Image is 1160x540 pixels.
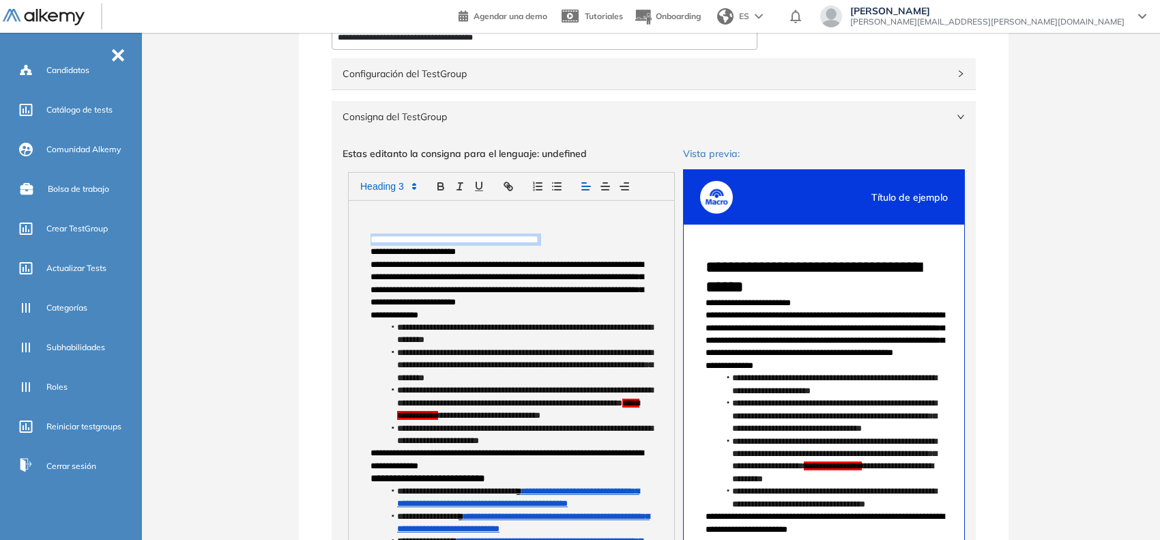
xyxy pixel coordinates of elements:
span: Catálogo de tests [46,104,113,116]
span: Tutoriales [585,11,623,21]
p: Estas editanto la consigna para el lenguaje: undefined [343,146,680,161]
span: Consigna del TestGroup [343,109,948,124]
span: Configuración del TestGroup [343,66,948,81]
span: [PERSON_NAME] [850,5,1125,16]
span: Crear TestGroup [46,223,108,235]
span: Actualizar Tests [46,262,106,274]
span: ES [739,10,749,23]
span: Candidatos [46,64,89,76]
span: Categorías [46,302,87,314]
p: Vista previa: [683,146,965,161]
span: right [957,70,965,78]
img: Profile Logo [700,181,733,214]
span: Título de ejemplo [871,190,948,205]
button: Onboarding [634,2,701,31]
img: Logo [3,9,85,26]
span: Agendar una demo [474,11,547,21]
span: Subhabilidades [46,341,105,354]
a: Agendar una demo [459,7,547,23]
span: Comunidad Alkemy [46,143,121,156]
div: Configuración del TestGroup [332,58,976,89]
span: Onboarding [656,11,701,21]
span: Reiniciar testgroups [46,421,121,433]
img: arrow [755,14,763,19]
span: Cerrar sesión [46,460,96,472]
img: world [717,8,734,25]
span: Bolsa de trabajo [48,183,109,195]
div: Consigna del TestGroup [332,101,976,132]
span: right [957,113,965,121]
span: [PERSON_NAME][EMAIL_ADDRESS][PERSON_NAME][DOMAIN_NAME] [850,16,1125,27]
span: Roles [46,381,68,393]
